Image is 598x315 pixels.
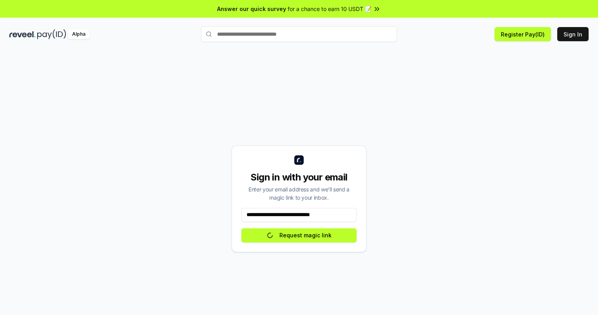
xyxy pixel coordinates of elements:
[68,29,90,39] div: Alpha
[557,27,589,41] button: Sign In
[37,29,66,39] img: pay_id
[294,155,304,165] img: logo_small
[9,29,36,39] img: reveel_dark
[217,5,286,13] span: Answer our quick survey
[495,27,551,41] button: Register Pay(ID)
[288,5,371,13] span: for a chance to earn 10 USDT 📝
[241,185,357,202] div: Enter your email address and we’ll send a magic link to your inbox.
[241,171,357,184] div: Sign in with your email
[241,228,357,242] button: Request magic link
